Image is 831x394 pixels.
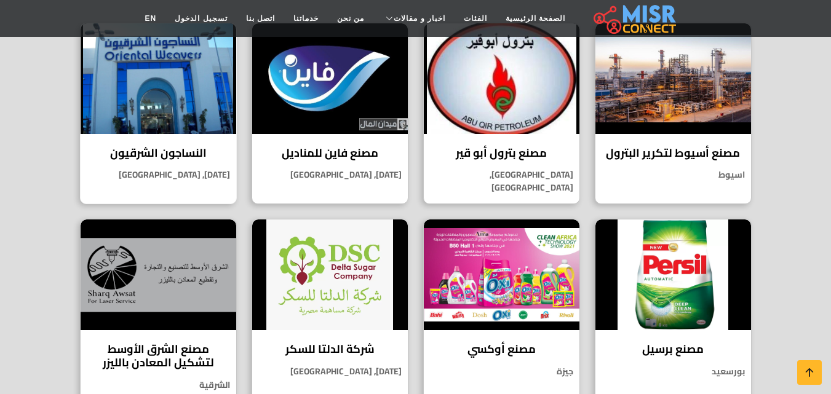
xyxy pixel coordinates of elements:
[455,7,496,30] a: الفئات
[373,7,455,30] a: اخبار و مقالات
[424,219,579,330] img: مصنع أوكسي
[605,342,742,356] h4: مصنع برسيل
[90,146,227,160] h4: النساجون الشرقيون
[424,23,579,134] img: مصنع بترول أبو قير
[90,342,227,369] h4: مصنع الشرق الأوسط لتشكيل المعادن بالليزر
[605,146,742,160] h4: مصنع أسيوط لتكرير البترول
[595,365,751,378] p: بورسعيد
[81,379,236,392] p: الشرقية
[261,146,399,160] h4: مصنع فاين للمناديل
[394,13,445,24] span: اخبار و مقالات
[433,146,570,160] h4: مصنع بترول أبو قير
[587,23,759,205] a: مصنع أسيوط لتكرير البترول مصنع أسيوط لتكرير البترول اسيوط
[252,168,408,181] p: [DATE], [GEOGRAPHIC_DATA]
[81,23,236,134] img: النساجون الشرقيون
[595,23,751,134] img: مصنع أسيوط لتكرير البترول
[81,168,236,181] p: [DATE], [GEOGRAPHIC_DATA]
[252,365,408,378] p: [DATE], [GEOGRAPHIC_DATA]
[424,365,579,378] p: جيزة
[73,23,244,205] a: النساجون الشرقيون النساجون الشرقيون [DATE], [GEOGRAPHIC_DATA]
[136,7,166,30] a: EN
[244,23,416,205] a: مصنع فاين للمناديل مصنع فاين للمناديل [DATE], [GEOGRAPHIC_DATA]
[237,7,284,30] a: اتصل بنا
[252,23,408,134] img: مصنع فاين للمناديل
[81,219,236,330] img: مصنع الشرق الأوسط لتشكيل المعادن بالليزر
[261,342,399,356] h4: شركة الدلتا للسكر
[424,168,579,194] p: [GEOGRAPHIC_DATA], [GEOGRAPHIC_DATA]
[416,23,587,205] a: مصنع بترول أبو قير مصنع بترول أبو قير [GEOGRAPHIC_DATA], [GEOGRAPHIC_DATA]
[252,219,408,330] img: شركة الدلتا للسكر
[595,168,751,181] p: اسيوط
[595,219,751,330] img: مصنع برسيل
[284,7,328,30] a: خدماتنا
[594,3,676,34] img: main.misr_connect
[165,7,236,30] a: تسجيل الدخول
[496,7,575,30] a: الصفحة الرئيسية
[328,7,373,30] a: من نحن
[433,342,570,356] h4: مصنع أوكسي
